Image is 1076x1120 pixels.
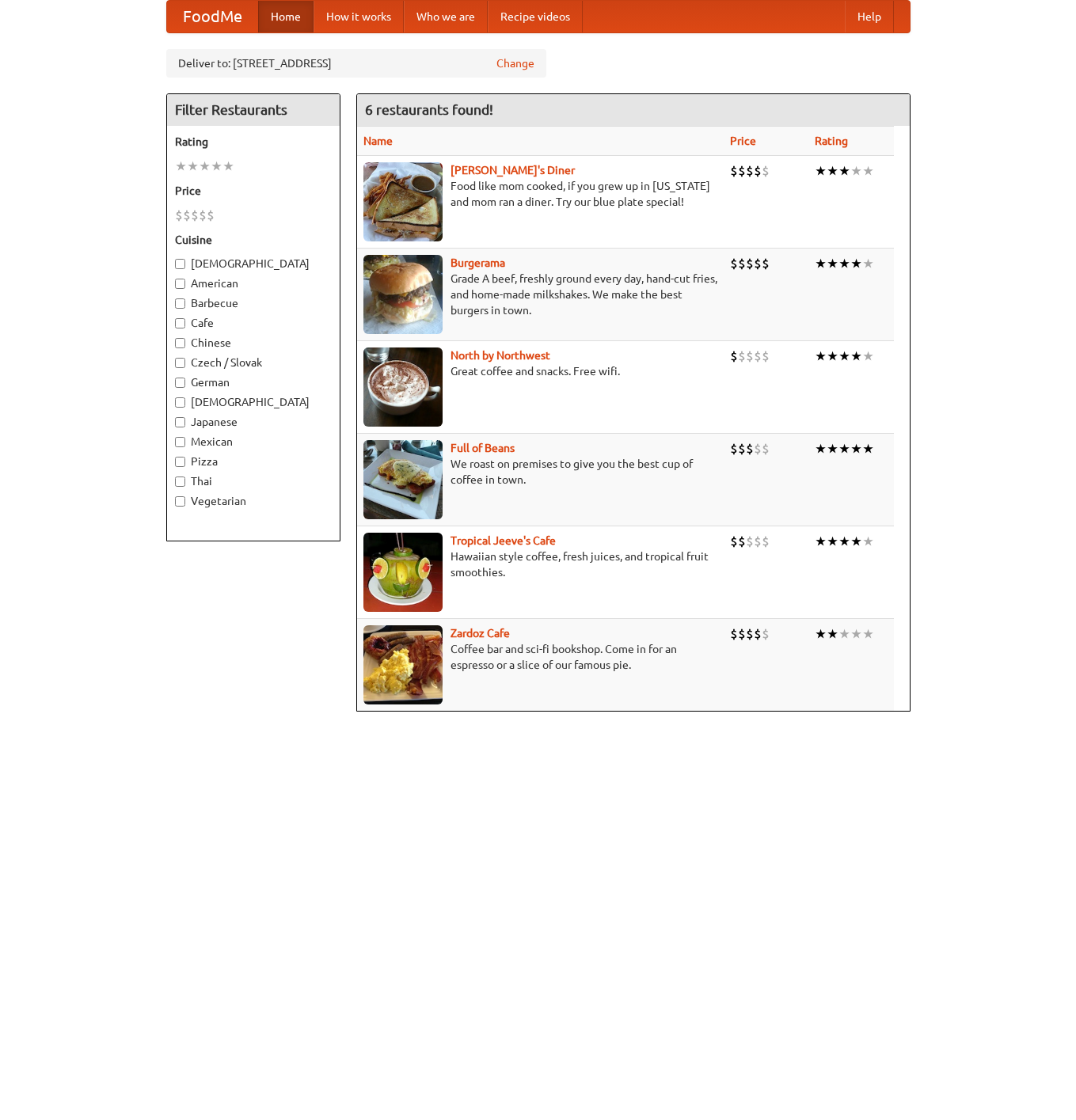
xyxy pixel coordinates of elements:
[363,347,443,427] img: north.jpg
[862,347,874,365] li: ★
[175,374,332,390] label: German
[730,347,738,365] li: $
[187,158,199,175] li: ★
[175,279,185,289] input: American
[175,298,185,309] input: Barbecue
[175,378,185,388] input: German
[845,1,894,32] a: Help
[815,255,827,272] li: ★
[167,94,340,126] h4: Filter Restaurants
[862,162,874,180] li: ★
[175,394,332,410] label: [DEMOGRAPHIC_DATA]
[815,440,827,457] li: ★
[175,315,332,331] label: Cafe
[838,255,850,272] li: ★
[175,476,185,487] input: Thai
[363,255,443,334] img: burgerama.jpg
[827,625,838,643] li: ★
[838,162,850,180] li: ★
[815,162,827,180] li: ★
[175,207,183,224] li: $
[363,178,717,210] p: Food like mom cooked, if you grew up in [US_STATE] and mom ran a diner. Try our blue plate special!
[738,625,746,643] li: $
[365,102,493,117] ng-pluralize: 6 restaurants found!
[746,347,754,365] li: $
[211,158,222,175] li: ★
[850,533,862,550] li: ★
[451,627,510,640] a: Zardoz Cafe
[815,625,827,643] li: ★
[730,255,738,272] li: $
[754,625,762,643] li: $
[207,207,215,224] li: $
[175,134,332,150] h5: Rating
[451,164,575,177] b: [PERSON_NAME]'s Diner
[175,232,332,248] h5: Cuisine
[363,549,717,580] p: Hawaiian style coffee, fresh juices, and tropical fruit smoothies.
[451,442,515,454] a: Full of Beans
[175,417,185,427] input: Japanese
[746,625,754,643] li: $
[363,363,717,379] p: Great coffee and snacks. Free wifi.
[850,625,862,643] li: ★
[175,473,332,489] label: Thai
[175,414,332,430] label: Japanese
[363,456,717,488] p: We roast on premises to give you the best cup of coffee in town.
[762,347,770,365] li: $
[222,158,234,175] li: ★
[762,533,770,550] li: $
[175,457,185,467] input: Pizza
[838,440,850,457] li: ★
[175,275,332,291] label: American
[754,347,762,365] li: $
[175,335,332,351] label: Chinese
[815,347,827,365] li: ★
[175,295,332,311] label: Barbecue
[738,440,746,457] li: $
[451,349,550,362] a: North by Northwest
[850,347,862,365] li: ★
[451,534,556,547] b: Tropical Jeeve's Cafe
[827,162,838,180] li: ★
[850,162,862,180] li: ★
[175,183,332,199] h5: Price
[762,255,770,272] li: $
[314,1,404,32] a: How it works
[762,625,770,643] li: $
[363,271,717,318] p: Grade A beef, freshly ground every day, hand-cut fries, and home-made milkshakes. We make the bes...
[258,1,314,32] a: Home
[738,347,746,365] li: $
[175,496,185,507] input: Vegetarian
[730,533,738,550] li: $
[762,162,770,180] li: $
[738,255,746,272] li: $
[730,135,756,147] a: Price
[862,533,874,550] li: ★
[404,1,488,32] a: Who we are
[175,158,187,175] li: ★
[762,440,770,457] li: $
[746,255,754,272] li: $
[746,533,754,550] li: $
[175,338,185,348] input: Chinese
[363,641,717,673] p: Coffee bar and sci-fi bookshop. Come in for an espresso or a slice of our famous pie.
[488,1,583,32] a: Recipe videos
[862,625,874,643] li: ★
[166,49,546,78] div: Deliver to: [STREET_ADDRESS]
[746,440,754,457] li: $
[167,1,258,32] a: FoodMe
[175,355,332,370] label: Czech / Slovak
[175,454,332,469] label: Pizza
[730,440,738,457] li: $
[730,162,738,180] li: $
[175,397,185,408] input: [DEMOGRAPHIC_DATA]
[363,162,443,241] img: sallys.jpg
[363,533,443,612] img: jeeves.jpg
[363,440,443,519] img: beans.jpg
[850,255,862,272] li: ★
[838,533,850,550] li: ★
[175,358,185,368] input: Czech / Slovak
